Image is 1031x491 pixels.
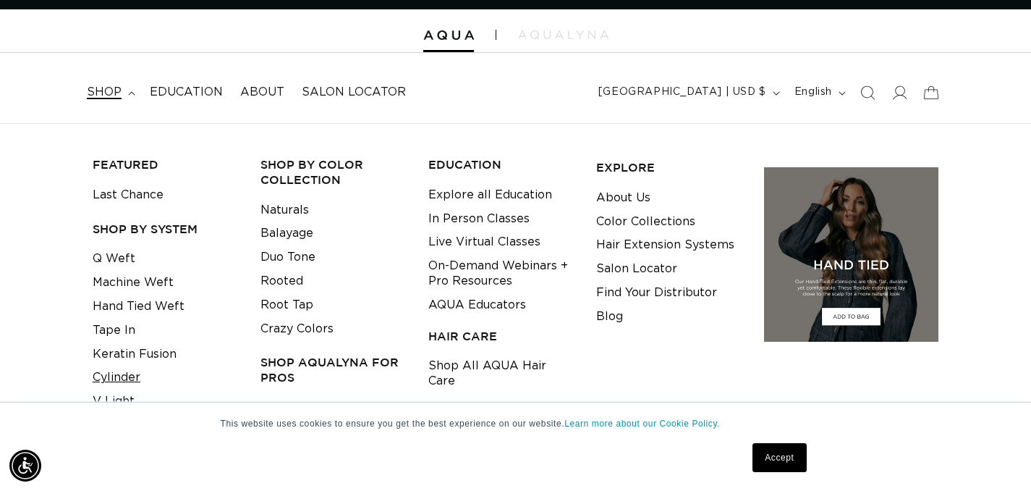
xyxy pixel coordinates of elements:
[596,257,677,281] a: Salon Locator
[260,157,406,188] h3: Shop by Color Collection
[93,157,238,172] h3: FEATURED
[240,85,284,100] span: About
[93,247,135,271] a: Q Weft
[260,293,313,317] a: Root Tap
[428,254,574,293] a: On-Demand Webinars + Pro Resources
[141,76,232,109] a: Education
[596,233,734,257] a: Hair Extension Systems
[428,293,526,317] a: AQUA Educators
[93,222,238,237] h3: SHOP BY SYSTEM
[87,85,122,100] span: shop
[260,396,406,435] a: Ultra Narrow Clip in Extensions
[93,183,164,207] a: Last Chance
[78,76,141,109] summary: shop
[590,79,786,106] button: [GEOGRAPHIC_DATA] | USD $
[428,230,540,254] a: Live Virtual Classes
[150,85,223,100] span: Education
[596,160,742,175] h3: EXPLORE
[232,76,293,109] a: About
[9,450,41,482] div: Accessibility Menu
[852,77,883,109] summary: Search
[293,76,415,109] a: Salon Locator
[93,343,177,366] a: Keratin Fusion
[596,186,650,210] a: About Us
[959,421,1031,491] iframe: Chat Widget
[423,30,474,41] img: Aqua Hair Extensions
[752,443,806,472] a: Accept
[428,354,574,393] a: Shop All AQUA Hair Care
[260,198,309,222] a: Naturals
[302,85,406,100] span: Salon Locator
[260,222,313,246] a: Balayage
[564,419,720,429] a: Learn more about our Cookie Policy.
[260,317,334,341] a: Crazy Colors
[518,30,608,39] img: aqualyna.com
[260,355,406,385] h3: Shop AquaLyna for Pros
[596,305,623,329] a: Blog
[596,210,695,234] a: Color Collections
[93,319,135,343] a: Tape In
[260,269,303,293] a: Rooted
[93,271,174,295] a: Machine Weft
[221,417,811,430] p: This website uses cookies to ensure you get the best experience on our website.
[260,246,315,269] a: Duo Tone
[93,295,184,319] a: Hand Tied Weft
[598,85,766,100] span: [GEOGRAPHIC_DATA] | USD $
[428,157,574,172] h3: EDUCATION
[428,183,552,207] a: Explore all Education
[93,366,140,390] a: Cylinder
[786,79,852,106] button: English
[428,329,574,344] h3: HAIR CARE
[93,390,135,414] a: V Light
[428,207,530,231] a: In Person Classes
[794,85,832,100] span: English
[596,281,717,305] a: Find Your Distributor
